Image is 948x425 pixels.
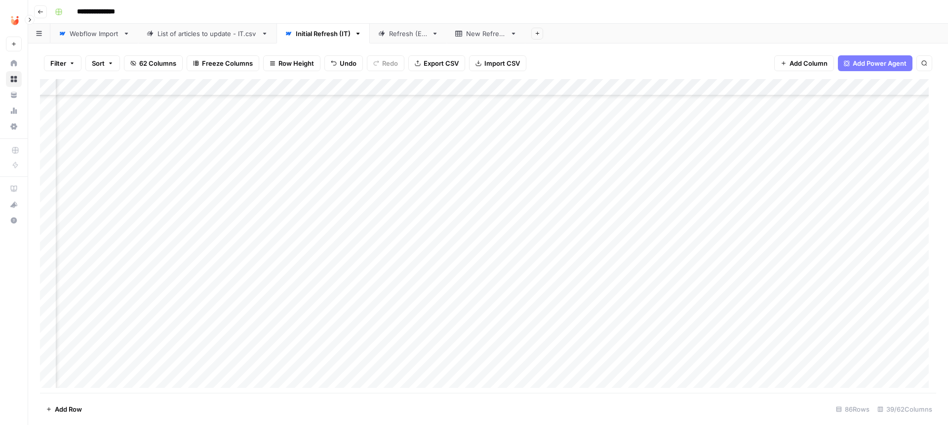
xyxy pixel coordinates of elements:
a: Initial Refresh (IT) [276,24,370,43]
a: Browse [6,71,22,87]
button: Sort [85,55,120,71]
button: Freeze Columns [187,55,259,71]
img: Unobravo Logo [6,11,24,29]
button: Export CSV [408,55,465,71]
button: Add Power Agent [838,55,912,71]
a: Your Data [6,87,22,103]
div: 86 Rows [832,401,873,417]
span: Redo [382,58,398,68]
a: Webflow Import [50,24,138,43]
span: Add Column [790,58,828,68]
a: Usage [6,103,22,119]
span: Undo [340,58,356,68]
span: Export CSV [424,58,459,68]
button: Help + Support [6,212,22,228]
button: 62 Columns [124,55,183,71]
div: 39/62 Columns [873,401,936,417]
div: What's new? [6,197,21,212]
span: Add Row [55,404,82,414]
span: Freeze Columns [202,58,253,68]
button: Import CSV [469,55,526,71]
button: Row Height [263,55,320,71]
span: Filter [50,58,66,68]
a: List of articles to update - IT.csv [138,24,276,43]
a: Home [6,55,22,71]
span: Row Height [278,58,314,68]
button: Filter [44,55,81,71]
button: Workspace: Unobravo [6,8,22,33]
span: Add Power Agent [853,58,907,68]
a: Refresh (ES) [370,24,447,43]
button: Undo [324,55,363,71]
div: Refresh (ES) [389,29,428,39]
a: Settings [6,119,22,134]
span: Import CSV [484,58,520,68]
div: New Refresh [466,29,506,39]
div: Webflow Import [70,29,119,39]
button: Add Column [774,55,834,71]
button: Redo [367,55,404,71]
div: Initial Refresh (IT) [296,29,351,39]
div: List of articles to update - IT.csv [158,29,257,39]
a: AirOps Academy [6,181,22,197]
span: Sort [92,58,105,68]
button: What's new? [6,197,22,212]
span: 62 Columns [139,58,176,68]
a: New Refresh [447,24,525,43]
button: Add Row [40,401,88,417]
